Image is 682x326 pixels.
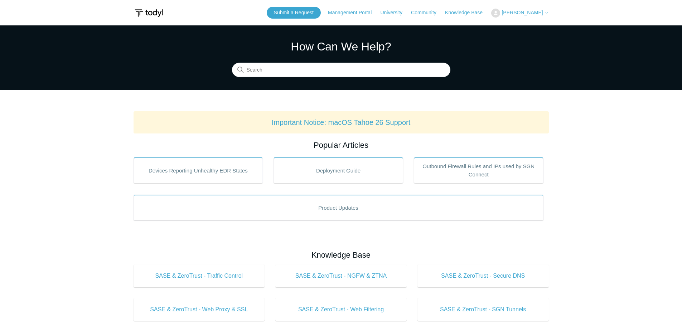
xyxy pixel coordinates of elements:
a: Devices Reporting Unhealthy EDR States [134,157,263,183]
a: Outbound Firewall Rules and IPs used by SGN Connect [414,157,543,183]
span: SASE & ZeroTrust - Traffic Control [144,272,254,280]
button: [PERSON_NAME] [491,9,548,18]
span: SASE & ZeroTrust - Secure DNS [428,272,538,280]
span: [PERSON_NAME] [502,10,543,15]
a: SASE & ZeroTrust - Secure DNS [417,264,549,287]
a: Product Updates [134,195,543,220]
a: Knowledge Base [445,9,490,16]
span: SASE & ZeroTrust - NGFW & ZTNA [286,272,396,280]
a: SASE & ZeroTrust - Traffic Control [134,264,265,287]
a: SASE & ZeroTrust - Web Filtering [275,298,407,321]
a: Deployment Guide [274,157,403,183]
a: Management Portal [328,9,379,16]
a: Submit a Request [267,7,321,19]
h2: Popular Articles [134,139,549,151]
span: SASE & ZeroTrust - SGN Tunnels [428,305,538,314]
a: SASE & ZeroTrust - Web Proxy & SSL [134,298,265,321]
img: Todyl Support Center Help Center home page [134,6,164,20]
a: SASE & ZeroTrust - NGFW & ZTNA [275,264,407,287]
input: Search [232,63,450,77]
h1: How Can We Help? [232,38,450,55]
span: SASE & ZeroTrust - Web Proxy & SSL [144,305,254,314]
a: Important Notice: macOS Tahoe 26 Support [272,118,411,126]
a: Community [411,9,444,16]
a: SASE & ZeroTrust - SGN Tunnels [417,298,549,321]
a: University [380,9,409,16]
span: SASE & ZeroTrust - Web Filtering [286,305,396,314]
h2: Knowledge Base [134,249,549,261]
